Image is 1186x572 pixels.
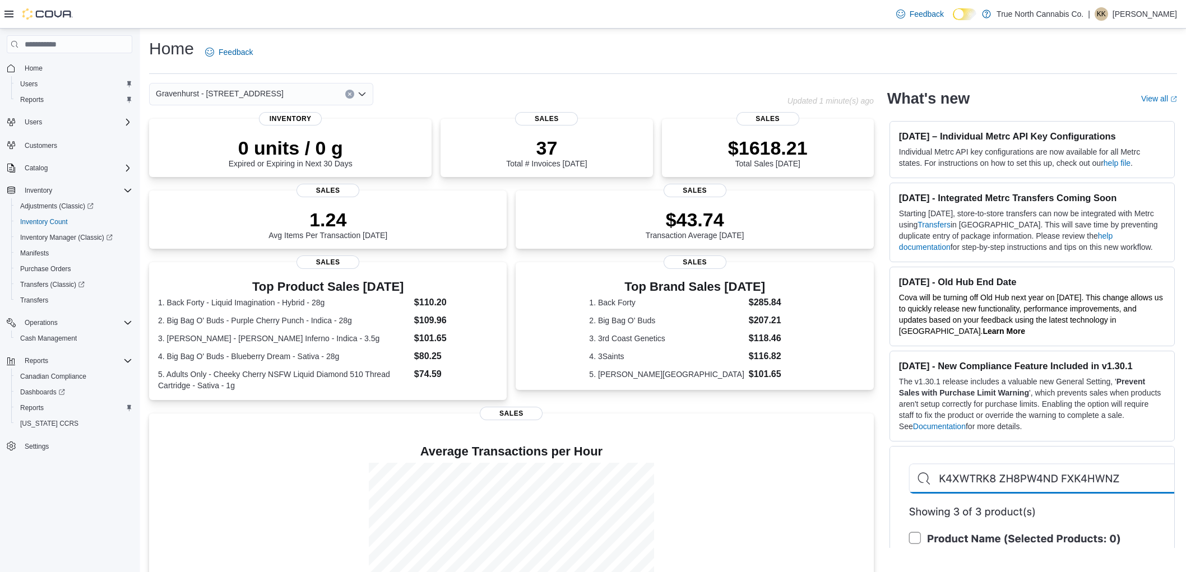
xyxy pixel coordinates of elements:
a: Documentation [913,422,966,431]
span: Users [20,80,38,89]
a: Transfers (Classic) [11,277,137,292]
span: Reports [25,356,48,365]
span: Reports [20,354,132,368]
span: Adjustments (Classic) [16,199,132,213]
span: Inventory [20,184,132,197]
dd: $207.21 [749,314,800,327]
span: Purchase Orders [20,264,71,273]
span: Users [20,115,132,129]
span: Transfers (Classic) [16,278,132,291]
h3: Top Brand Sales [DATE] [589,280,800,294]
a: Customers [20,139,62,152]
span: Feedback [910,8,944,20]
dd: $80.25 [414,350,498,363]
dd: $101.65 [749,368,800,381]
a: Transfers (Classic) [16,278,89,291]
span: Customers [20,138,132,152]
h3: [DATE] – Individual Metrc API Key Configurations [899,131,1165,142]
button: Operations [2,315,137,331]
button: Catalog [20,161,52,175]
dd: $74.59 [414,368,498,381]
a: Adjustments (Classic) [11,198,137,214]
button: Settings [2,438,137,454]
span: Sales [515,112,578,125]
button: Home [2,60,137,76]
button: Reports [20,354,53,368]
button: Customers [2,137,137,153]
span: Sales [664,255,726,269]
span: Purchase Orders [16,262,132,276]
span: Inventory Count [20,217,68,226]
a: Dashboards [16,385,70,399]
h3: [DATE] - Integrated Metrc Transfers Coming Soon [899,192,1165,203]
dt: 3. [PERSON_NAME] - [PERSON_NAME] Inferno - Indica - 3.5g [158,333,410,344]
a: Learn More [983,327,1025,336]
p: Individual Metrc API key configurations are now available for all Metrc states. For instructions ... [899,146,1165,169]
button: Catalog [2,160,137,176]
span: Home [20,61,132,75]
dt: 2. Big Bag O' Buds [589,315,744,326]
button: Reports [2,353,137,369]
span: Transfers [16,294,132,307]
a: Cash Management [16,332,81,345]
span: Sales [296,184,359,197]
a: Purchase Orders [16,262,76,276]
nav: Complex example [7,55,132,483]
button: Open list of options [358,90,367,99]
span: Dashboards [20,388,65,397]
span: Washington CCRS [16,417,132,430]
span: Customers [25,141,57,150]
span: Home [25,64,43,73]
span: Dark Mode [953,20,953,21]
button: Inventory Count [11,214,137,230]
a: Transfers [918,220,951,229]
a: Inventory Manager (Classic) [16,231,117,244]
span: Inventory Manager (Classic) [20,233,113,242]
a: Feedback [892,3,948,25]
button: Transfers [11,292,137,308]
a: Canadian Compliance [16,370,91,383]
dt: 3. 3rd Coast Genetics [589,333,744,344]
a: View allExternal link [1141,94,1177,103]
p: [PERSON_NAME] [1113,7,1177,21]
span: KK [1097,7,1106,21]
dd: $285.84 [749,296,800,309]
span: Reports [16,93,132,106]
p: 0 units / 0 g [229,137,353,159]
button: Reports [11,92,137,108]
p: The v1.30.1 release includes a valuable new General Setting, ' ', which prevents sales when produ... [899,376,1165,432]
img: Cova [22,8,73,20]
span: Catalog [20,161,132,175]
p: Starting [DATE], store-to-store transfers can now be integrated with Metrc using in [GEOGRAPHIC_D... [899,208,1165,253]
span: Cova will be turning off Old Hub next year on [DATE]. This change allows us to quickly release ne... [899,293,1163,336]
dt: 4. 3Saints [589,351,744,362]
button: Users [2,114,137,130]
div: Total # Invoices [DATE] [506,137,587,168]
span: Sales [736,112,799,125]
dd: $118.46 [749,332,800,345]
div: Avg Items Per Transaction [DATE] [268,208,387,240]
button: Reports [11,400,137,416]
div: Transaction Average [DATE] [646,208,744,240]
dd: $116.82 [749,350,800,363]
button: Purchase Orders [11,261,137,277]
button: Users [11,76,137,92]
span: Users [25,118,42,127]
a: Feedback [201,41,257,63]
button: Operations [20,316,62,329]
button: Users [20,115,47,129]
span: Reports [20,95,44,104]
span: Transfers (Classic) [20,280,85,289]
a: Dashboards [11,384,137,400]
p: 1.24 [268,208,387,231]
span: Canadian Compliance [20,372,86,381]
a: Adjustments (Classic) [16,199,98,213]
dt: 5. [PERSON_NAME][GEOGRAPHIC_DATA] [589,369,744,380]
button: Inventory [2,183,137,198]
a: Manifests [16,247,53,260]
dt: 4. Big Bag O' Buds - Blueberry Dream - Sativa - 28g [158,351,410,362]
span: Manifests [20,249,49,258]
span: Inventory [25,186,52,195]
span: Operations [20,316,132,329]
